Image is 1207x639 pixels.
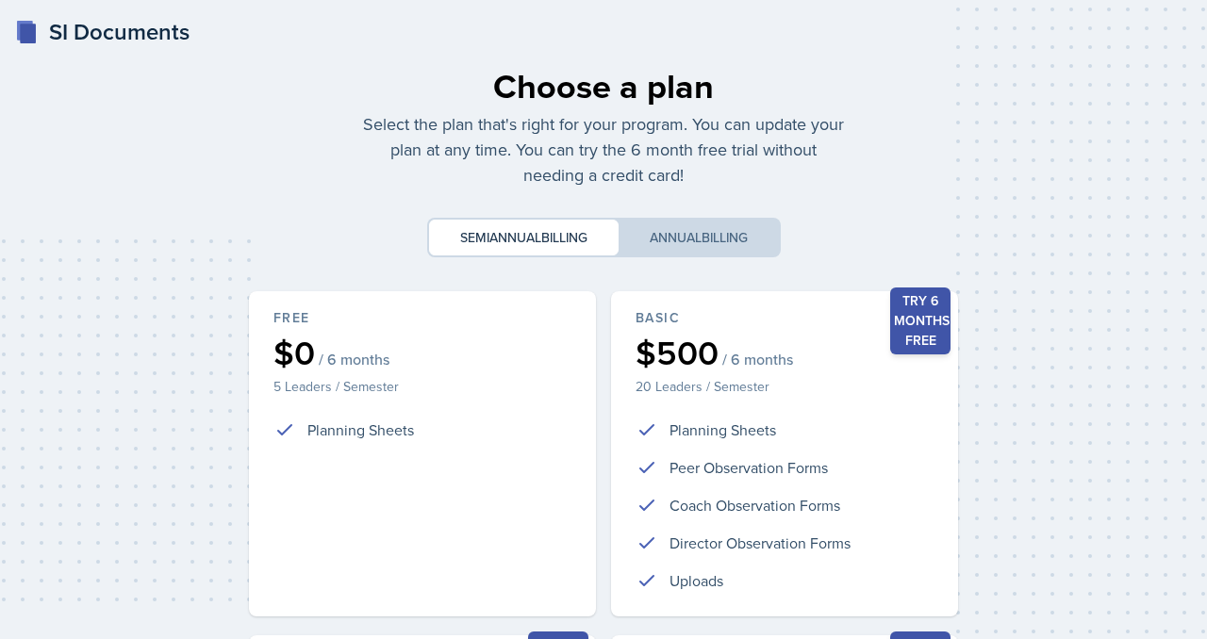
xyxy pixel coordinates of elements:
div: $500 [636,336,934,369]
div: Free [273,308,571,328]
p: Planning Sheets [670,418,776,441]
p: Select the plan that's right for your program. You can update your plan at any time. You can try ... [362,111,845,188]
div: Choose a plan [362,60,845,111]
button: Annualbilling [619,220,779,255]
a: SI Documents [15,15,190,49]
span: billing [541,228,587,247]
div: $0 [273,336,571,369]
span: billing [702,228,748,247]
span: / 6 months [722,350,793,369]
p: Planning Sheets [307,418,414,441]
p: Uploads [670,569,723,592]
span: / 6 months [319,350,389,369]
div: Basic [636,308,934,328]
p: Coach Observation Forms [670,494,840,516]
p: Director Observation Forms [670,532,851,554]
p: 5 Leaders / Semester [273,377,571,396]
button: Semiannualbilling [429,220,619,255]
p: Peer Observation Forms [670,456,828,479]
div: Try 6 months free [890,287,951,354]
p: 20 Leaders / Semester [636,377,934,396]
